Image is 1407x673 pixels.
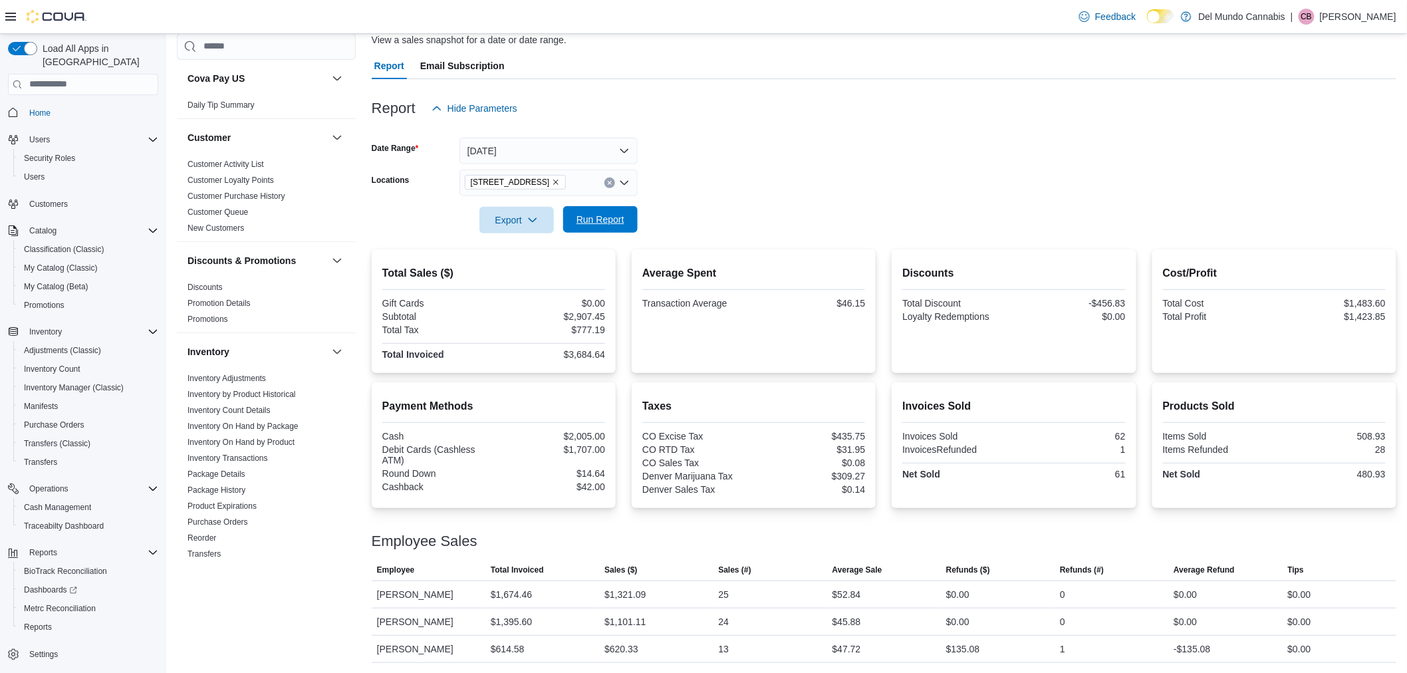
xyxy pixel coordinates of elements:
a: Customer Activity List [188,160,264,169]
div: Total Cost [1163,298,1272,309]
a: Dashboards [19,582,82,598]
div: 28 [1277,444,1386,455]
h2: Taxes [642,398,865,414]
h2: Invoices Sold [902,398,1125,414]
span: My Catalog (Classic) [24,263,98,273]
a: Package Details [188,470,245,479]
a: Inventory On Hand by Package [188,422,299,431]
a: My Catalog (Beta) [19,279,94,295]
a: BioTrack Reconciliation [19,563,112,579]
span: Transfers (Classic) [19,436,158,452]
div: $42.00 [496,481,605,492]
button: [DATE] [459,138,638,164]
span: Home [24,104,158,121]
button: Metrc Reconciliation [13,599,164,618]
span: CB [1301,9,1313,25]
button: Inventory [24,324,67,340]
div: 0 [1060,614,1065,630]
div: $2,005.00 [496,431,605,442]
a: Transfers (Classic) [19,436,96,452]
a: Discounts [188,283,223,292]
button: Transfers (Classic) [13,434,164,453]
a: Inventory Adjustments [188,374,266,383]
span: Tips [1288,565,1304,575]
span: Reports [24,545,158,561]
button: Inventory Manager (Classic) [13,378,164,397]
label: Date Range [372,143,419,154]
div: Subtotal [382,311,491,322]
div: 62 [1017,431,1126,442]
button: Open list of options [619,178,630,188]
a: Feedback [1074,3,1141,30]
span: Promotions [24,300,64,311]
div: Loyalty Redemptions [902,311,1011,322]
div: Denver Sales Tax [642,484,751,495]
div: Items Refunded [1163,444,1272,455]
span: Traceabilty Dashboard [19,518,158,534]
span: Inventory Count [19,361,158,377]
div: $52.84 [832,587,861,603]
button: Cash Management [13,498,164,517]
span: Promotion Details [188,298,251,309]
div: Total Profit [1163,311,1272,322]
div: 24 [718,614,729,630]
button: Cova Pay US [188,72,326,85]
a: Package History [188,485,245,495]
div: $0.00 [1288,641,1311,657]
button: Transfers [13,453,164,471]
a: Customers [24,196,73,212]
div: $31.95 [757,444,866,455]
span: Home [29,108,51,118]
div: [PERSON_NAME] [372,608,485,635]
div: Round Down [382,468,491,479]
button: Hide Parameters [426,95,523,122]
a: Home [24,105,56,121]
div: [PERSON_NAME] [372,581,485,608]
button: Security Roles [13,149,164,168]
button: Inventory [329,344,345,360]
div: $1,321.09 [604,587,646,603]
a: Reorder [188,533,216,543]
span: Product Expirations [188,501,257,511]
div: $47.72 [832,641,861,657]
span: Inventory Count [24,364,80,374]
span: Export [487,207,546,233]
div: CO Sales Tax [642,458,751,468]
button: Operations [3,479,164,498]
button: Users [24,132,55,148]
p: Del Mundo Cannabis [1198,9,1285,25]
a: Inventory Transactions [188,454,268,463]
span: 2394 S Broadway [465,175,567,190]
div: Cody Brumfield [1299,9,1315,25]
h3: Customer [188,131,231,144]
div: $0.14 [757,484,866,495]
h2: Total Sales ($) [382,265,605,281]
span: Feedback [1095,10,1136,23]
div: $614.58 [491,641,525,657]
div: $1,395.60 [491,614,532,630]
span: Promotions [188,314,228,325]
button: Settings [3,644,164,664]
span: Refunds ($) [946,565,990,575]
button: Customers [3,194,164,213]
span: Cash Management [24,502,91,513]
span: Reports [29,547,57,558]
div: Total Tax [382,325,491,335]
span: Inventory [29,327,62,337]
span: Employee [377,565,415,575]
span: Operations [29,483,68,494]
input: Dark Mode [1147,9,1175,23]
div: $0.00 [1174,614,1197,630]
button: My Catalog (Beta) [13,277,164,296]
h2: Cost/Profit [1163,265,1386,281]
div: 0 [1060,587,1065,603]
a: Users [19,169,50,185]
span: Users [19,169,158,185]
span: Manifests [24,401,58,412]
span: Customer Activity List [188,159,264,170]
div: CO RTD Tax [642,444,751,455]
span: Refunds (#) [1060,565,1104,575]
a: Inventory Count [19,361,86,377]
button: Catalog [24,223,62,239]
div: [PERSON_NAME] [372,636,485,662]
